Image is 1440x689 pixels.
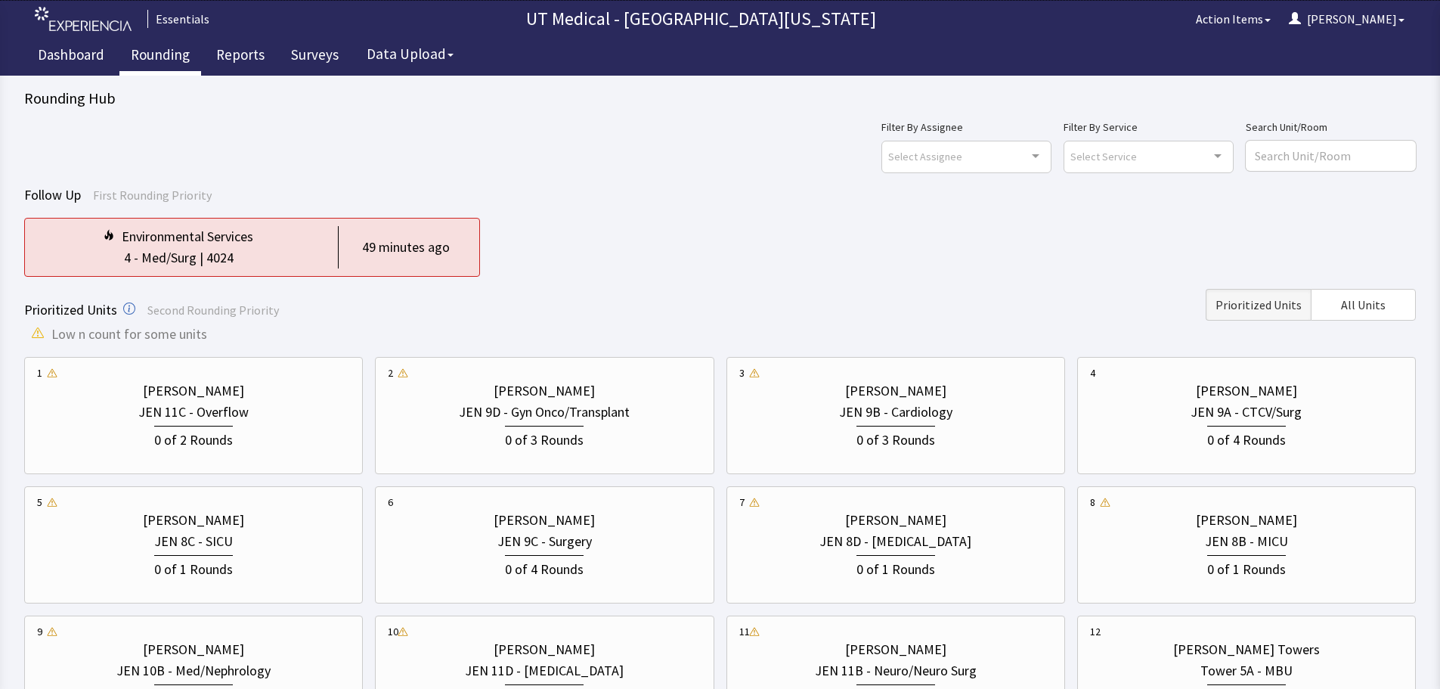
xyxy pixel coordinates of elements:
div: Follow Up [24,185,1416,206]
a: Dashboard [26,38,116,76]
div: Tower 5A - MBU [1200,660,1293,681]
span: Low n count for some units [51,324,207,345]
div: 7 [739,495,745,510]
span: Second Rounding Priority [147,303,279,318]
div: 0 of 2 Rounds [154,426,233,451]
div: 0 of 1 Rounds [154,555,233,580]
div: JEN 11D - [MEDICAL_DATA] [465,660,624,681]
span: Select Assignee [888,147,962,165]
div: 4024 [206,247,234,268]
div: 10 [388,624,398,639]
div: 0 of 3 Rounds [505,426,584,451]
div: [PERSON_NAME] [1196,380,1297,402]
div: [PERSON_NAME] [143,639,244,660]
div: 49 minutes ago [362,237,450,258]
div: 4 - Med/Surg [124,247,197,268]
div: [PERSON_NAME] [143,510,244,531]
span: Prioritized Units [24,301,117,318]
div: JEN 9C - Surgery [497,531,592,552]
div: JEN 10B - Med/Nephrology [116,660,271,681]
span: Select Service [1070,147,1137,165]
a: Reports [205,38,276,76]
div: JEN 9B - Cardiology [839,402,952,423]
div: 9 [37,624,42,639]
button: Action Items [1187,4,1280,34]
button: [PERSON_NAME] [1280,4,1414,34]
div: [PERSON_NAME] Towers [1173,639,1320,660]
div: [PERSON_NAME] [845,639,946,660]
div: | [197,247,206,268]
div: Environmental Services [122,226,253,247]
div: JEN 11B - Neuro/Neuro Surg [815,660,977,681]
div: 0 of 4 Rounds [1207,426,1286,451]
div: JEN 8B - MICU [1205,531,1288,552]
div: JEN 9A - CTCV/Surg [1191,402,1302,423]
div: JEN 8D - [MEDICAL_DATA] [819,531,971,552]
div: 0 of 3 Rounds [856,426,935,451]
div: [PERSON_NAME] [845,510,946,531]
a: Rounding [119,38,201,76]
div: 2 [388,365,393,380]
p: UT Medical - [GEOGRAPHIC_DATA][US_STATE] [215,7,1187,31]
div: 0 of 4 Rounds [505,555,584,580]
div: 12 [1090,624,1101,639]
div: 0 of 1 Rounds [856,555,935,580]
span: Prioritized Units [1215,296,1302,314]
div: [PERSON_NAME] [1196,510,1297,531]
div: 1 [37,365,42,380]
button: Prioritized Units [1206,289,1311,321]
div: [PERSON_NAME] [845,380,946,402]
div: 6 [388,495,393,510]
div: JEN 8C - SICU [154,531,233,552]
label: Search Unit/Room [1246,118,1416,136]
button: Data Upload [358,40,463,68]
div: 4 [1090,365,1095,380]
input: Search Unit/Room [1246,141,1416,171]
div: 5 [37,495,42,510]
div: 8 [1090,495,1095,510]
label: Filter By Assignee [881,118,1051,136]
span: First Rounding Priority [93,188,212,203]
div: 3 [739,365,745,380]
div: 0 of 1 Rounds [1207,555,1286,580]
a: Surveys [280,38,350,76]
div: 11 [739,624,750,639]
div: JEN 9D - Gyn Onco/Transplant [459,402,630,423]
img: experiencia_logo.png [35,7,132,32]
div: Essentials [147,10,209,28]
div: JEN 11C - Overflow [138,402,249,423]
div: [PERSON_NAME] [143,380,244,402]
span: All Units [1341,296,1386,314]
div: [PERSON_NAME] [494,510,595,531]
div: Rounding Hub [24,88,1416,109]
div: [PERSON_NAME] [494,639,595,660]
button: All Units [1311,289,1416,321]
div: [PERSON_NAME] [494,380,595,402]
label: Filter By Service [1064,118,1234,136]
